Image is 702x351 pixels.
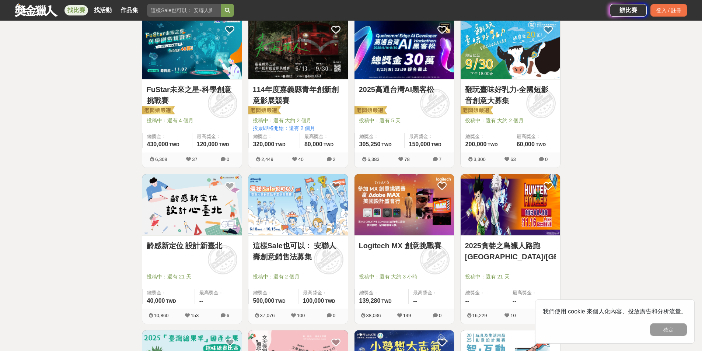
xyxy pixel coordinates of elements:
[253,124,343,132] span: 投票即將開始：還有 2 個月
[517,133,556,140] span: 最高獎金：
[513,298,517,304] span: --
[409,133,450,140] span: 最高獎金：
[359,289,404,296] span: 總獎金：
[359,117,450,124] span: 投稿中：還有 5 天
[461,174,560,236] img: Cover Image
[275,299,285,304] span: TWD
[333,157,335,162] span: 2
[461,18,560,79] img: Cover Image
[141,106,175,116] img: 老闆娘嚴選
[197,141,218,147] span: 120,000
[199,298,203,304] span: --
[248,18,348,79] img: Cover Image
[155,157,167,162] span: 6,308
[142,18,242,79] img: Cover Image
[248,18,348,80] a: Cover Image
[304,133,343,140] span: 最高獎金：
[439,157,441,162] span: 7
[465,117,556,124] span: 投稿中：還有 大約 2 個月
[359,84,450,95] a: 2025高通台灣AI黑客松
[359,298,381,304] span: 139,280
[191,313,199,318] span: 153
[359,273,450,281] span: 投稿中：還有 大約 3 小時
[461,18,560,80] a: Cover Image
[147,117,237,124] span: 投稿中：還有 4 個月
[325,299,335,304] span: TWD
[142,174,242,236] img: Cover Image
[465,273,556,281] span: 投稿中：還有 21 天
[253,117,343,124] span: 投稿中：還有 大約 2 個月
[413,289,449,296] span: 最高獎金：
[381,299,391,304] span: TWD
[324,142,333,147] span: TWD
[253,289,294,296] span: 總獎金：
[510,157,516,162] span: 63
[169,142,179,147] span: TWD
[147,289,190,296] span: 總獎金：
[465,240,556,262] a: 2025貪婪之島獵人路跑[GEOGRAPHIC_DATA]/[GEOGRAPHIC_DATA]/[GEOGRAPHIC_DATA]
[253,133,295,140] span: 總獎金：
[536,142,546,147] span: TWD
[248,174,348,236] img: Cover Image
[147,84,237,106] a: FuStar未來之星-科學創意挑戰賽
[333,313,335,318] span: 0
[247,106,281,116] img: 老闆娘嚴選
[474,157,486,162] span: 3,300
[513,289,556,296] span: 最高獎金：
[517,141,535,147] span: 60,000
[650,323,687,336] button: 確定
[359,133,400,140] span: 總獎金：
[367,157,380,162] span: 6,383
[227,157,229,162] span: 0
[260,313,275,318] span: 37,076
[197,133,237,140] span: 最高獎金：
[91,5,115,15] a: 找活動
[118,5,141,15] a: 作品集
[199,289,237,296] span: 最高獎金：
[510,313,516,318] span: 10
[154,313,169,318] span: 10,860
[465,84,556,106] a: 翻玩臺味好乳力-全國短影音創意大募集
[465,141,487,147] span: 200,000
[219,142,229,147] span: TWD
[403,313,411,318] span: 149
[298,157,303,162] span: 40
[297,313,305,318] span: 100
[472,313,487,318] span: 16,229
[147,273,237,281] span: 投稿中：還有 21 天
[381,142,391,147] span: TWD
[303,298,324,304] span: 100,000
[409,141,430,147] span: 150,000
[64,5,88,15] a: 找比賽
[439,313,441,318] span: 0
[253,240,343,262] a: 這樣Sale也可以： 安聯人壽創意銷售法募集
[303,289,343,296] span: 最高獎金：
[359,240,450,251] a: Logitech MX 創意挑戰賽
[404,157,409,162] span: 78
[147,298,165,304] span: 40,000
[142,18,242,80] a: Cover Image
[465,289,504,296] span: 總獎金：
[366,313,381,318] span: 38,036
[610,4,647,17] a: 辦比賽
[359,141,381,147] span: 305,250
[355,18,454,79] img: Cover Image
[465,298,469,304] span: --
[545,157,548,162] span: 0
[253,273,343,281] span: 投稿中：還有 2 個月
[147,240,237,251] a: 齡感新定位 設計新臺北
[543,308,687,315] span: 我們使用 cookie 來個人化內容、投放廣告和分析流量。
[413,298,417,304] span: --
[166,299,176,304] span: TWD
[650,4,687,17] div: 登入 / 註冊
[227,313,229,318] span: 6
[253,84,343,106] a: 114年度嘉義縣青年創新創意影展競賽
[353,106,387,116] img: 老闆娘嚴選
[147,4,221,17] input: 這樣Sale也可以： 安聯人壽創意銷售法募集
[253,298,275,304] span: 500,000
[355,174,454,236] img: Cover Image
